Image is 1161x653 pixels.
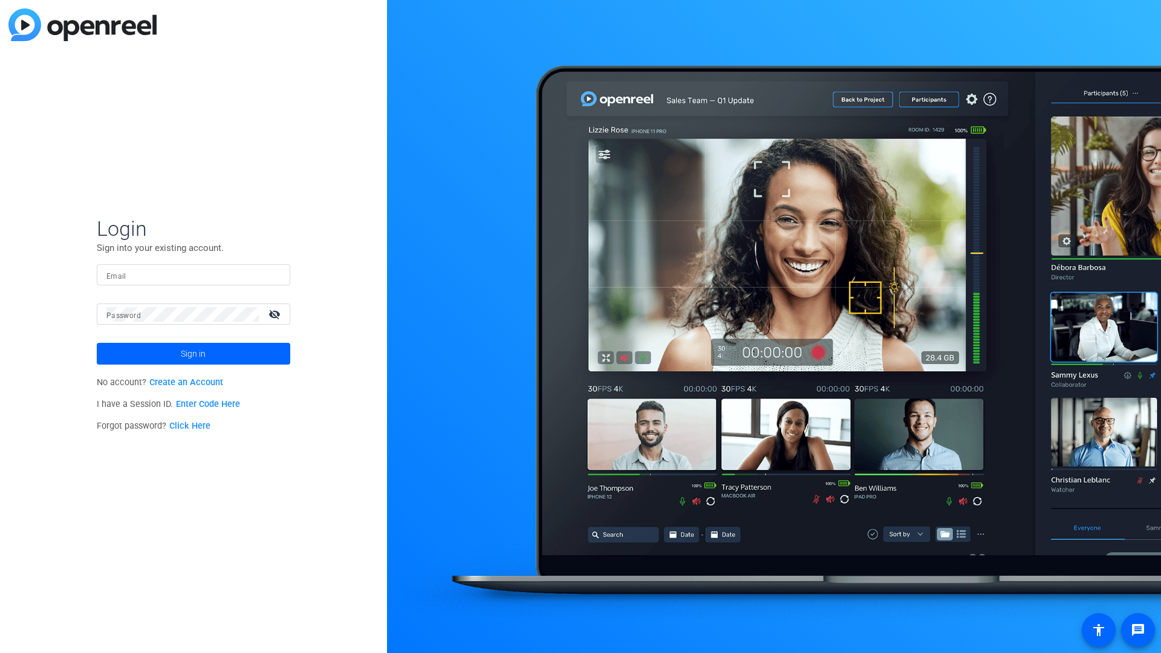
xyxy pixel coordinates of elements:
mat-label: Password [106,311,141,320]
a: Create an Account [149,377,223,388]
button: Sign in [97,343,290,365]
span: Forgot password? [97,421,210,431]
span: I have a Session ID. [97,399,240,409]
a: Enter Code Here [176,399,240,409]
mat-label: Email [106,272,126,281]
p: Sign into your existing account. [97,241,290,255]
span: Login [97,216,290,241]
span: Sign in [181,339,206,369]
span: No account? [97,377,223,388]
mat-icon: message [1131,623,1145,637]
img: blue-gradient.svg [8,8,157,41]
mat-icon: accessibility [1091,623,1106,637]
a: Click Here [169,421,210,431]
input: Enter Email Address [106,268,281,282]
mat-icon: visibility_off [261,305,290,323]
